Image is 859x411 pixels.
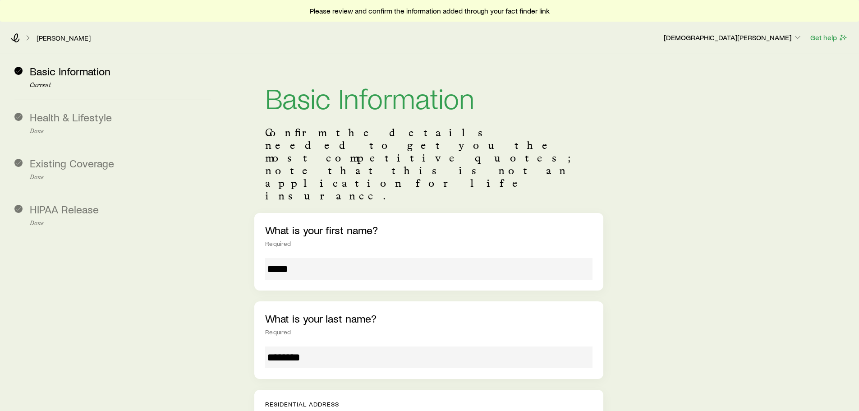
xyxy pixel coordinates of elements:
span: HIPAA Release [30,203,99,216]
span: Health & Lifestyle [30,111,112,124]
p: [DEMOGRAPHIC_DATA][PERSON_NAME] [664,33,802,42]
span: Basic Information [30,65,110,78]
p: Done [30,174,211,181]
h1: Basic Information [265,83,592,112]
p: Current [30,82,211,89]
p: Done [30,220,211,227]
span: Existing Coverage [30,157,114,170]
button: Get help [810,32,848,43]
p: Residential Address [265,401,592,408]
div: Required [265,328,592,336]
p: What is your first name? [265,224,592,236]
span: Please review and confirm the information added through your fact finder link [310,6,550,15]
p: What is your last name? [265,312,592,325]
div: Required [265,240,592,247]
button: [DEMOGRAPHIC_DATA][PERSON_NAME] [663,32,803,43]
a: [PERSON_NAME] [36,34,91,42]
p: Confirm the details needed to get you the most competitive quotes; note that this is not an appli... [265,126,592,202]
p: Done [30,128,211,135]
